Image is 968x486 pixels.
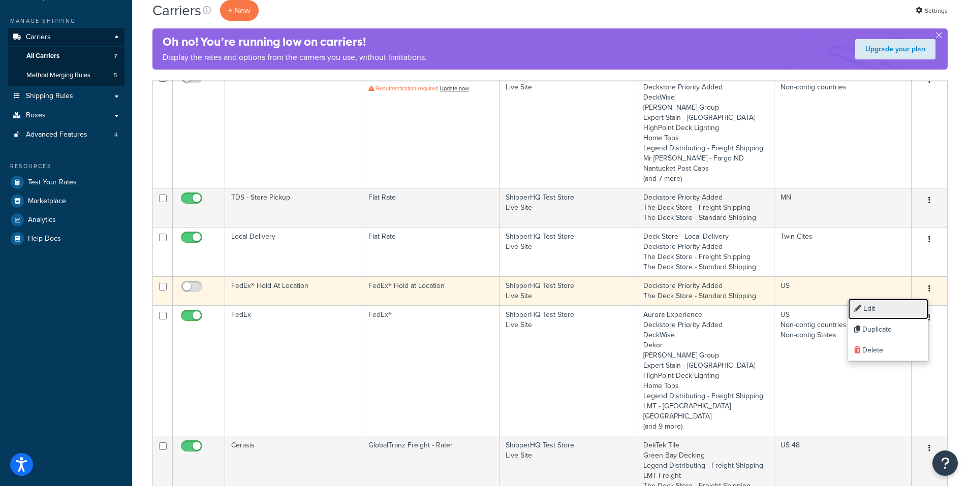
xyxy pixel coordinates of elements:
[8,106,124,125] a: Boxes
[637,68,774,188] td: Aurora Experience Deckstore Priority Added DeckWise [PERSON_NAME] Group Expert Stain - [GEOGRAPHI...
[499,227,637,276] td: ShipperHQ Test Store Live Site
[8,125,124,144] li: Advanced Features
[8,28,124,47] a: Carriers
[8,192,124,210] a: Marketplace
[28,235,61,243] span: Help Docs
[163,50,427,64] p: Display the rates and options from the carriers you use, without limitations.
[8,17,124,25] div: Manage Shipping
[26,52,59,60] span: All Carriers
[362,188,499,227] td: Flat Rate
[774,305,912,436] td: US Non-contig countries Non-contig States
[8,47,124,66] li: All Carriers
[8,66,124,85] a: Method Merging Rules 5
[848,319,928,340] a: Duplicate
[114,131,118,139] span: 4
[637,305,774,436] td: Aurora Experience Deckstore Priority Added DeckWise Dekor [PERSON_NAME] Group Expert Stain - [GEO...
[855,39,935,59] a: Upgrade your plan
[26,92,73,101] span: Shipping Rules
[774,276,912,305] td: US
[362,227,499,276] td: Flat Rate
[114,71,117,80] span: 5
[637,276,774,305] td: Deckstore Priority Added The Deck Store - Standard Shipping
[376,84,438,92] span: Reauthentication required
[114,52,117,60] span: 7
[26,111,46,120] span: Boxes
[499,276,637,305] td: ShipperHQ Test Store Live Site
[362,68,499,188] td: UPS®
[774,188,912,227] td: MN
[28,178,77,187] span: Test Your Rates
[8,87,124,106] a: Shipping Rules
[26,131,87,139] span: Advanced Features
[8,173,124,191] a: Test Your Rates
[8,28,124,86] li: Carriers
[8,162,124,171] div: Resources
[499,188,637,227] td: ShipperHQ Test Store Live Site
[8,47,124,66] a: All Carriers 7
[26,33,51,42] span: Carriers
[8,230,124,248] a: Help Docs
[28,197,66,206] span: Marketplace
[774,227,912,276] td: Twin Cites
[932,450,958,476] button: Open Resource Center
[225,68,362,188] td: UPS
[637,227,774,276] td: Deck Store - Local Delivery Deckstore Priority Added The Deck Store - Freight Shipping The Deck S...
[26,71,90,80] span: Method Merging Rules
[28,216,56,224] span: Analytics
[637,188,774,227] td: Deckstore Priority Added The Deck Store - Freight Shipping The Deck Store - Standard Shipping
[225,276,362,305] td: FedEx® Hold At Location
[8,66,124,85] li: Method Merging Rules
[362,305,499,436] td: FedEx®
[916,4,948,18] a: Settings
[362,276,499,305] td: FedEx® Hold at Location
[499,305,637,436] td: ShipperHQ Test Store Live Site
[225,227,362,276] td: Local Delivery
[848,340,928,361] a: Delete
[8,211,124,229] a: Analytics
[440,84,469,92] a: Update now
[225,305,362,436] td: FedEx
[8,125,124,144] a: Advanced Features 4
[848,299,928,319] a: Edit
[163,34,427,50] h4: Oh no! You’re running low on carriers!
[152,1,201,20] h1: Carriers
[774,68,912,188] td: US Non-contig countries
[499,68,637,188] td: ShipperHQ Test Store Live Site
[225,188,362,227] td: TDS - Store Pickup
